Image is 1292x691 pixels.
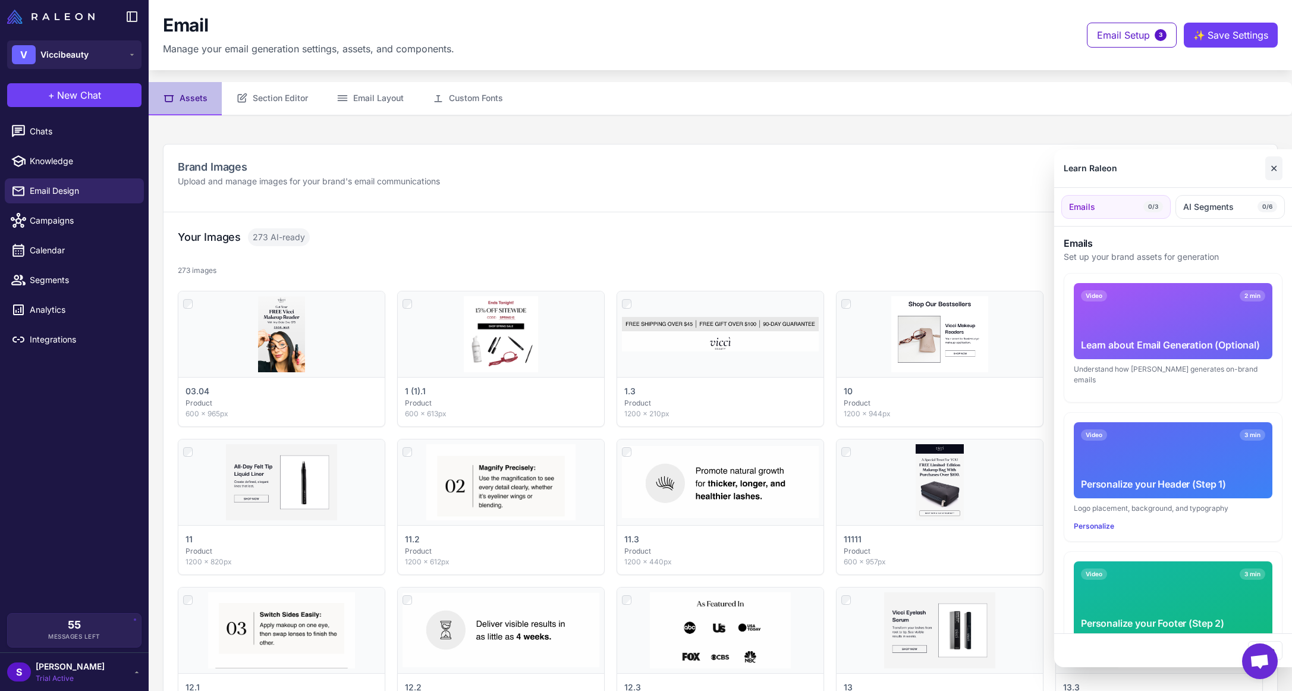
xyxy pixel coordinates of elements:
button: Close [1265,156,1282,180]
span: 0/3 [1143,201,1163,213]
span: 0/6 [1258,201,1277,213]
span: Emails [1069,200,1095,213]
div: Learn Raleon [1064,162,1117,175]
span: 3 min [1240,429,1265,441]
button: Close [1248,641,1282,660]
div: Logo placement, background, and typography [1074,503,1272,514]
span: Video [1081,568,1107,580]
p: Set up your brand assets for generation [1064,250,1282,263]
span: 2 min [1240,290,1265,301]
div: Personalize your Header (Step 1) [1081,477,1265,491]
span: Video [1081,429,1107,441]
div: Understand how [PERSON_NAME] generates on-brand emails [1074,364,1272,385]
div: Open chat [1242,643,1278,679]
span: AI Segments [1183,200,1234,213]
span: 3 min [1240,568,1265,580]
span: Video [1081,290,1107,301]
div: Learn about Email Generation (Optional) [1081,338,1265,352]
button: Personalize [1074,521,1114,532]
h3: Emails [1064,236,1282,250]
button: Emails0/3 [1061,195,1171,219]
div: Personalize your Footer (Step 2) [1081,616,1265,630]
button: AI Segments0/6 [1175,195,1285,219]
